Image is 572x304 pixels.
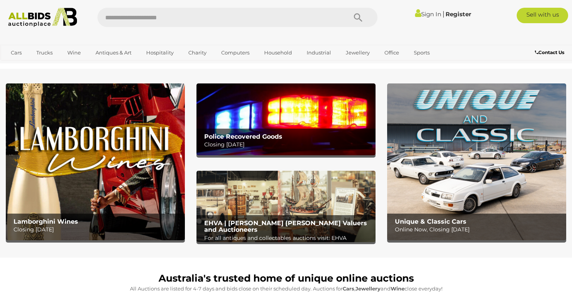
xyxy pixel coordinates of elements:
[196,171,376,242] a: EHVA | Evans Hastings Valuers and Auctioneers EHVA | [PERSON_NAME] [PERSON_NAME] Valuers and Auct...
[204,233,372,243] p: For all antiques and collectables auctions visit: EHVA
[535,49,564,55] b: Contact Us
[379,46,404,59] a: Office
[446,10,471,18] a: Register
[387,83,566,240] a: Unique & Classic Cars Unique & Classic Cars Online Now, Closing [DATE]
[395,218,466,225] b: Unique & Classic Cars
[216,46,254,59] a: Computers
[4,8,81,27] img: Allbids.com.au
[6,83,185,240] a: Lamborghini Wines Lamborghini Wines Closing [DATE]
[355,285,381,292] strong: Jewellery
[339,8,377,27] button: Search
[341,46,375,59] a: Jewellery
[14,225,181,234] p: Closing [DATE]
[535,48,566,57] a: Contact Us
[10,273,562,284] h1: Australia's trusted home of unique online auctions
[343,285,354,292] strong: Cars
[204,219,367,234] b: EHVA | [PERSON_NAME] [PERSON_NAME] Valuers and Auctioneers
[517,8,568,23] a: Sell with us
[141,46,179,59] a: Hospitality
[391,285,405,292] strong: Wine
[302,46,336,59] a: Industrial
[387,83,566,240] img: Unique & Classic Cars
[31,46,58,59] a: Trucks
[204,133,282,140] b: Police Recovered Goods
[62,46,86,59] a: Wine
[183,46,212,59] a: Charity
[415,10,441,18] a: Sign In
[6,46,27,59] a: Cars
[90,46,137,59] a: Antiques & Art
[196,83,376,155] a: Police Recovered Goods Police Recovered Goods Closing [DATE]
[10,284,562,293] p: All Auctions are listed for 4-7 days and bids close on their scheduled day. Auctions for , and cl...
[442,10,444,18] span: |
[395,225,562,234] p: Online Now, Closing [DATE]
[196,83,376,155] img: Police Recovered Goods
[204,140,372,149] p: Closing [DATE]
[259,46,297,59] a: Household
[196,171,376,242] img: EHVA | Evans Hastings Valuers and Auctioneers
[14,218,78,225] b: Lamborghini Wines
[6,83,185,240] img: Lamborghini Wines
[409,46,435,59] a: Sports
[6,59,71,72] a: [GEOGRAPHIC_DATA]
